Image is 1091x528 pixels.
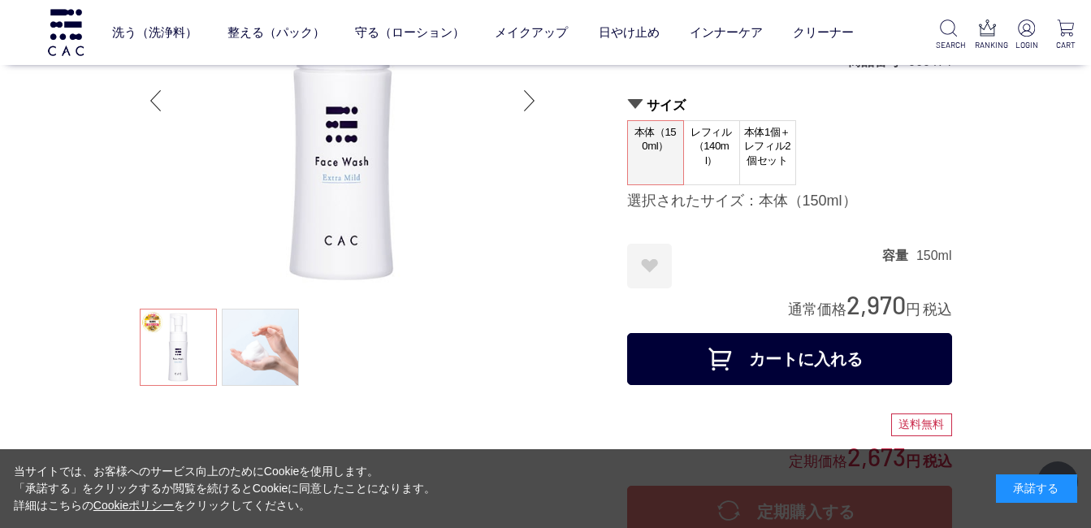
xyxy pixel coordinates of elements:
[599,11,660,54] a: 日やけ止め
[14,463,436,514] div: 当サイトでは、お客様へのサービス向上のためにCookieを使用します。 「承諾する」をクリックするか閲覧を続けるとCookieに同意したことになります。 詳細はこちらの をクリックしてください。
[1053,19,1078,51] a: CART
[1053,39,1078,51] p: CART
[112,11,197,54] a: 洗う（洗浄料）
[975,19,1000,51] a: RANKING
[882,247,916,264] dt: 容量
[628,121,683,167] span: 本体（150ml）
[793,11,854,54] a: クリーナー
[627,192,952,211] div: 選択されたサイズ：本体（150ml）
[1014,39,1039,51] p: LOGIN
[627,97,952,114] h2: サイズ
[684,121,739,172] span: レフィル（140ml）
[513,68,546,133] div: Next slide
[847,441,906,471] span: 2,673
[936,19,961,51] a: SEARCH
[740,121,795,172] span: 本体1個＋レフィル2個セット
[627,244,672,288] a: お気に入りに登録する
[996,474,1077,503] div: 承諾する
[355,11,465,54] a: 守る（ローション）
[495,11,568,54] a: メイクアップ
[93,499,175,512] a: Cookieポリシー
[923,301,952,318] span: 税込
[690,11,763,54] a: インナーケア
[45,9,86,55] img: logo
[891,413,952,436] div: 送料無料
[627,333,952,385] button: カートに入れる
[788,301,846,318] span: 通常価格
[916,247,952,264] dd: 150ml
[906,301,920,318] span: 円
[140,68,172,133] div: Previous slide
[846,289,906,319] span: 2,970
[227,11,325,54] a: 整える（パック）
[975,39,1000,51] p: RANKING
[1014,19,1039,51] a: LOGIN
[936,39,961,51] p: SEARCH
